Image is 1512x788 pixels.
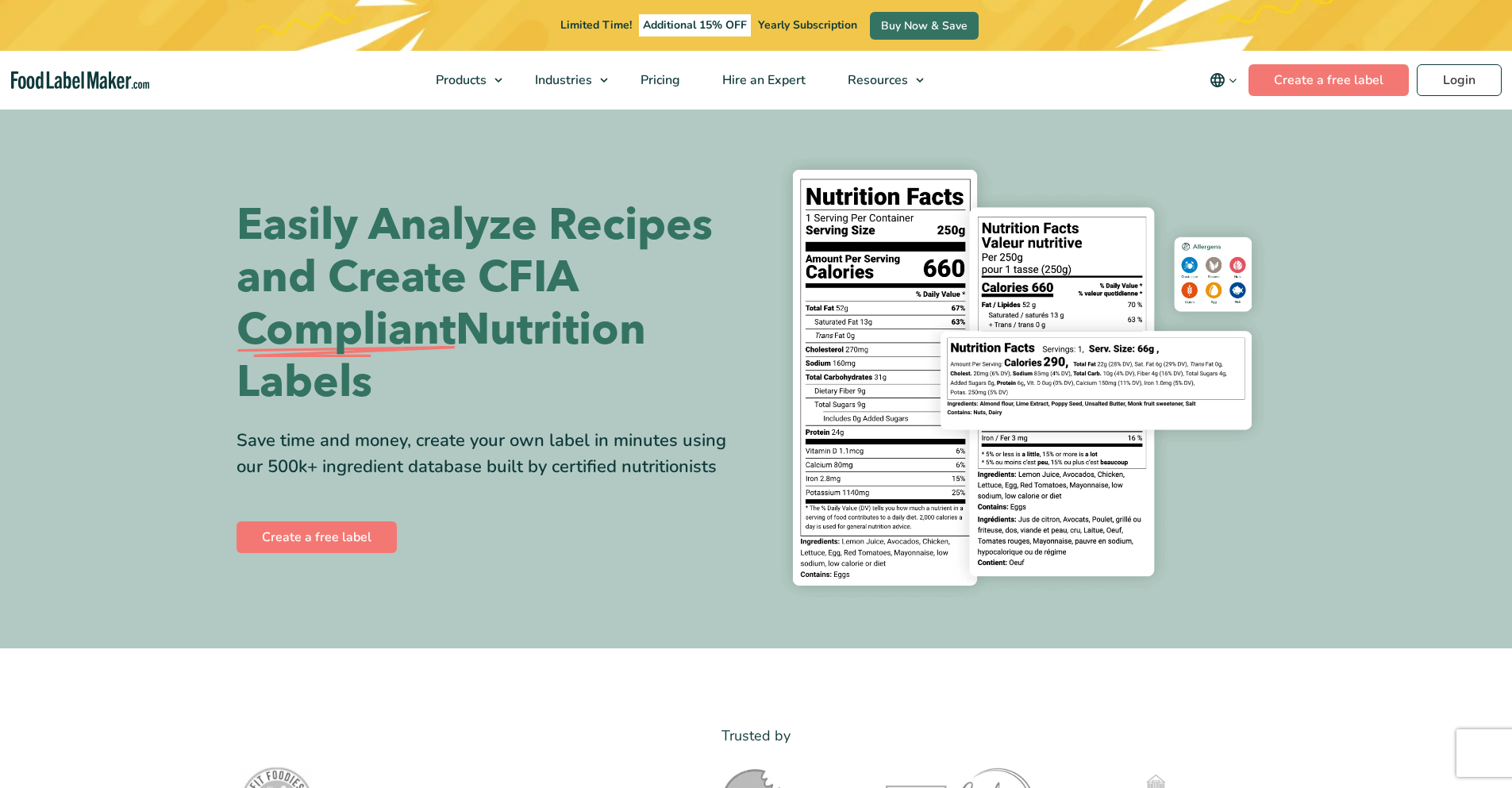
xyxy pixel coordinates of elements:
span: Yearly Subscription [758,17,857,33]
span: Hire an Expert [718,71,807,89]
a: Products [415,51,510,110]
div: Save time and money, create your own label in minutes using our 500k+ ingredient database built b... [237,428,744,480]
span: Additional 15% OFF [639,14,751,37]
span: Industries [530,71,594,89]
a: Login [1417,64,1502,96]
h1: Easily Analyze Recipes and Create CFIA Nutrition Labels [237,199,744,409]
span: Resources [843,71,910,89]
span: Compliant [237,304,456,356]
a: Hire an Expert [702,51,823,110]
a: Resources [827,51,932,110]
a: Industries [514,51,616,110]
a: Pricing [620,51,698,110]
p: Trusted by [237,725,1276,748]
a: Buy Now & Save [870,12,979,40]
span: Products [431,71,488,89]
a: Create a free label [1248,64,1409,96]
span: Limited Time! [560,17,632,33]
span: Pricing [636,71,682,89]
a: Create a free label [237,521,397,553]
